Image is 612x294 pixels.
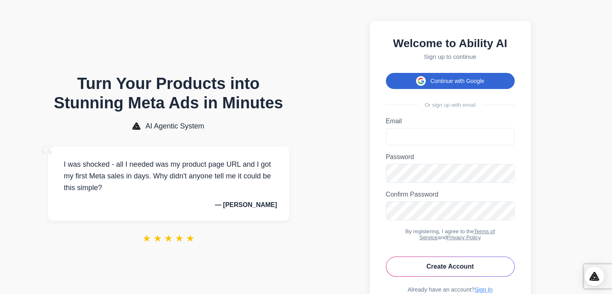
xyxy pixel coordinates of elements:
[386,191,515,198] label: Confirm Password
[175,233,184,244] span: ★
[447,234,481,240] a: Privacy Policy
[132,122,140,130] img: AI Agentic System Logo
[386,53,515,60] p: Sign up to continue
[386,286,515,293] div: Already have an account?
[386,37,515,50] h2: Welcome to Ability AI
[142,233,151,244] span: ★
[164,233,173,244] span: ★
[419,228,495,240] a: Terms of Service
[386,228,515,240] div: By registering, I agree to the and
[153,233,162,244] span: ★
[386,73,515,89] button: Continue with Google
[48,74,289,112] h1: Turn Your Products into Stunning Meta Ads in Minutes
[186,233,195,244] span: ★
[145,122,204,130] span: AI Agentic System
[585,267,604,286] div: Open Intercom Messenger
[386,118,515,125] label: Email
[386,102,515,108] div: Or sign up with email
[60,201,277,209] p: — [PERSON_NAME]
[60,159,277,193] p: I was shocked - all I needed was my product page URL and I got my first Meta sales in days. Why d...
[40,139,54,175] span: “
[474,286,492,293] a: Sign In
[386,257,515,277] button: Create Account
[386,153,515,161] label: Password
